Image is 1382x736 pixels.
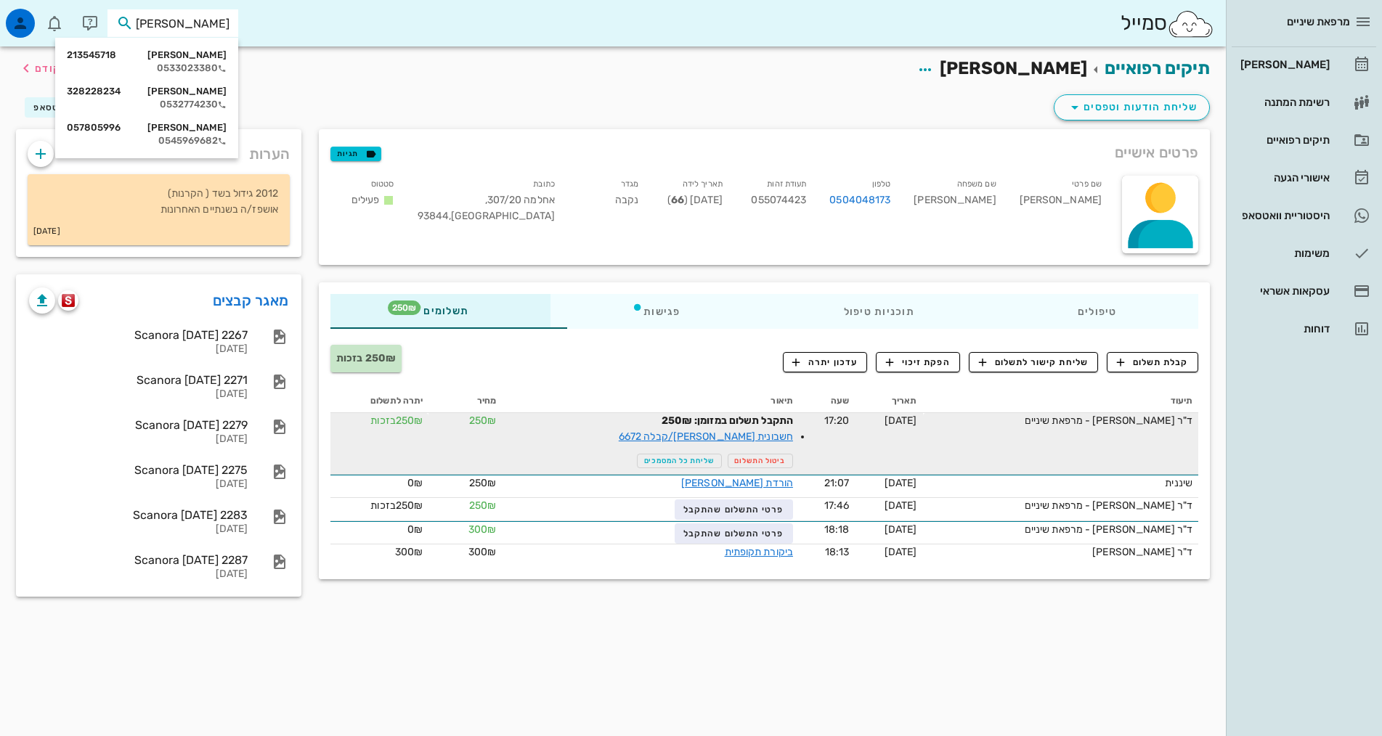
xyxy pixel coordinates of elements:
[644,457,715,465] span: שליחת כל המסמכים
[1232,85,1376,120] a: רשימת המתנה
[885,414,917,427] span: [DATE]
[1232,274,1376,308] a: עסקאות אשראי
[1237,248,1330,259] div: משימות
[876,352,960,372] button: הפקת זיכוי
[29,463,248,477] div: Scanora [DATE] 2275
[1121,8,1214,39] div: סמייל
[412,306,468,316] span: תשלומים
[35,62,102,75] span: לעמוד הקודם
[17,55,102,81] button: לעמוד הקודם
[29,478,248,491] div: [DATE]
[824,523,850,536] span: 18:18
[67,135,227,147] div: 0545969682
[336,352,396,364] span: 250₪ בזכות
[67,86,227,97] div: [PERSON_NAME]
[29,343,248,356] div: [DATE]
[351,194,380,206] span: פעילים
[1107,352,1198,372] button: קבלת תשלום
[469,414,496,427] span: 250₪
[1237,210,1330,221] div: היסטוריית וואטסאפ
[62,294,76,307] img: scanora logo
[29,373,248,387] div: Scanora [DATE] 2271
[969,352,1098,372] button: שליחת קישור לתשלום
[469,477,496,489] span: 250₪
[667,194,723,206] span: [DATE] ( )
[725,546,793,558] a: ביקורת תקופתית
[16,129,301,171] div: הערות
[29,433,248,446] div: [DATE]
[683,179,723,189] small: תאריך לידה
[662,414,793,427] strong: התקבל תשלום במזומן: 250₪
[1072,179,1102,189] small: שם פרטי
[29,568,248,581] div: [DATE]
[767,179,806,189] small: תעודת זהות
[979,356,1089,369] span: שליחת קישור לתשלום
[902,173,1007,233] div: [PERSON_NAME]
[1054,94,1210,120] button: שליחת הודעות וטפסים
[762,294,996,329] div: תוכניות טיפול
[1237,134,1330,146] div: תיקים רפואיים
[370,414,396,427] span: בזכות
[485,194,487,206] span: ,
[29,523,248,536] div: [DATE]
[957,179,996,189] small: שם משפחה
[485,194,555,206] span: אחלמה 307/20
[477,396,496,406] span: מחיר
[1008,173,1113,233] div: [PERSON_NAME]
[799,390,855,413] th: שעה
[824,414,850,427] span: 17:20
[469,499,496,512] span: 250₪
[831,396,849,406] span: שעה
[1115,141,1198,164] span: פרטים אישיים
[33,224,60,240] small: [DATE]
[1167,9,1214,38] img: SmileCloud logo
[336,522,423,537] div: 0₪
[872,179,891,189] small: טלפון
[330,390,428,413] th: יתרה לתשלום
[67,122,227,134] div: [PERSON_NAME]
[885,546,917,558] span: [DATE]
[1232,160,1376,195] a: אישורי הגעה
[468,523,496,536] span: 300₪
[1232,47,1376,82] a: [PERSON_NAME]
[940,58,1087,78] span: [PERSON_NAME]
[675,499,793,520] button: פרטי התשלום שהתקבל
[783,352,868,372] button: עדכון יתרה
[792,356,858,369] span: עדכון יתרה
[1105,58,1210,78] a: תיקים רפואיים
[728,454,793,468] button: ביטול התשלום
[1165,477,1192,489] span: שיננית
[533,179,555,189] small: כתובת
[1232,236,1376,271] a: משימות
[771,396,793,406] span: תיאור
[1025,499,1192,512] span: ד"ר [PERSON_NAME] - מרפאת שיניים
[330,147,381,161] button: תגיות
[855,390,922,413] th: תאריך
[1025,414,1192,427] span: ד"ר [PERSON_NAME] - מרפאת שיניים
[1237,97,1330,108] div: רשימת המתנה
[1237,172,1330,184] div: אישורי הגעה
[449,210,451,222] span: ,
[824,499,850,512] span: 17:46
[39,186,278,218] p: 2012 גידול בשד ( הקרנות) אושפז/ה בשנתיים האחרונות
[58,290,78,311] button: scanora logo
[683,528,784,539] span: פרטי התשלום שהתקבל
[550,294,762,329] div: פגישות
[619,430,793,443] a: חשבונית [PERSON_NAME]/קבלה 6672
[67,99,227,110] div: 0532774230
[1237,323,1330,335] div: דוחות
[336,498,423,513] div: 250₪
[337,147,375,160] span: תגיות
[829,192,890,208] a: 0504048173
[213,289,289,312] a: מאגר קבצים
[1066,99,1198,116] span: שליחת הודעות וטפסים
[637,454,722,468] button: שליחת כל המסמכים
[681,477,793,489] a: הורדת [PERSON_NAME]
[825,546,850,558] span: 18:13
[734,457,786,465] span: ביטול התשלום
[371,179,394,189] small: סטטוס
[428,390,502,413] th: מחיר
[43,12,52,20] span: תג
[449,210,555,222] span: [GEOGRAPHIC_DATA]
[566,173,651,233] div: נקבה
